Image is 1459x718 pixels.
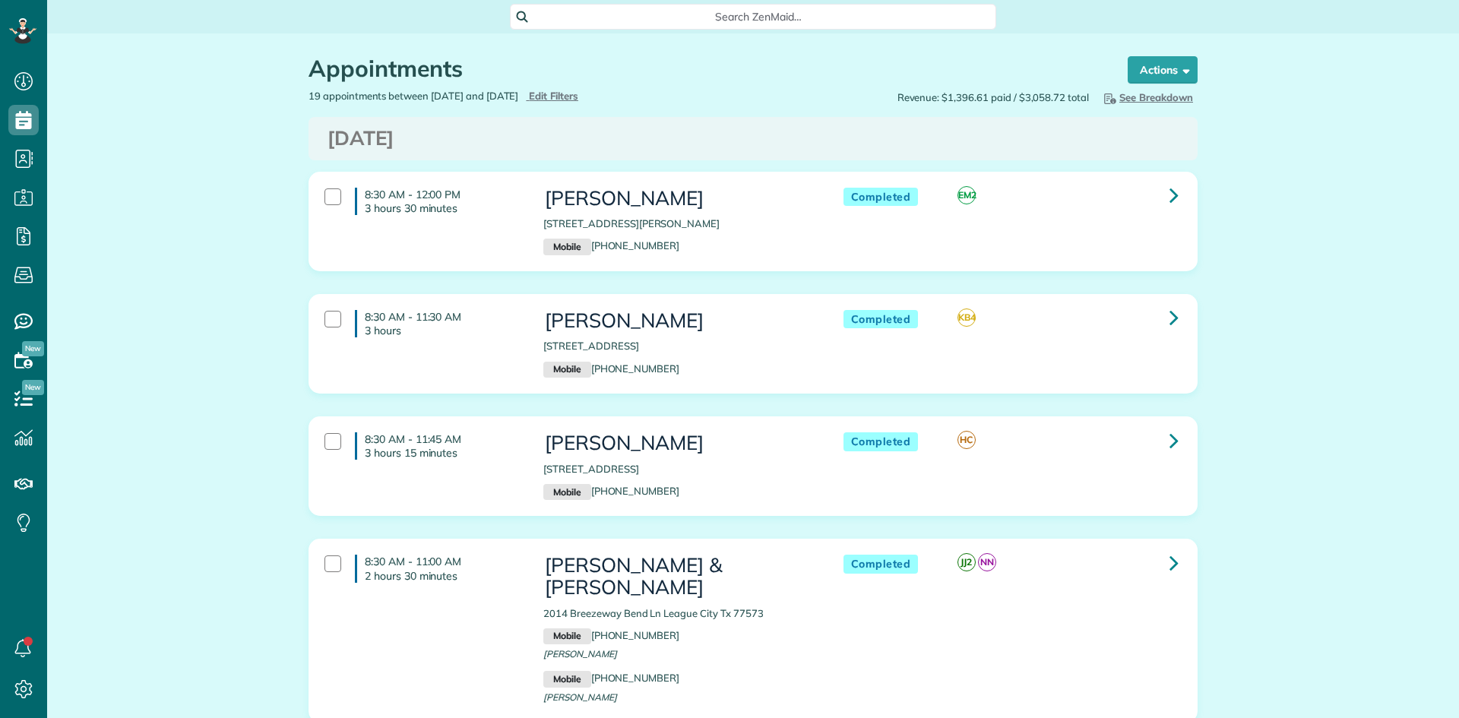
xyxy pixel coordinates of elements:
[543,339,812,353] p: [STREET_ADDRESS]
[543,672,679,684] a: Mobile[PHONE_NUMBER]
[957,186,976,204] span: EM2
[897,90,1089,105] span: Revenue: $1,396.61 paid / $3,058.72 total
[328,128,1179,150] h3: [DATE]
[843,188,919,207] span: Completed
[957,308,976,327] span: KB4
[957,553,976,571] span: JJ2
[543,239,679,251] a: Mobile[PHONE_NUMBER]
[529,90,578,102] span: Edit Filters
[543,555,812,598] h3: [PERSON_NAME] & [PERSON_NAME]
[843,555,919,574] span: Completed
[543,606,812,621] p: 2014 Breezeway Bend Ln League City Tx 77573
[309,56,1099,81] h1: Appointments
[543,648,617,659] span: [PERSON_NAME]
[543,188,812,210] h3: [PERSON_NAME]
[543,485,679,497] a: Mobile[PHONE_NUMBER]
[365,569,521,583] p: 2 hours 30 minutes
[543,628,590,645] small: Mobile
[355,555,521,582] h4: 8:30 AM - 11:00 AM
[297,89,753,103] div: 19 appointments between [DATE] and [DATE]
[843,310,919,329] span: Completed
[355,188,521,215] h4: 8:30 AM - 12:00 PM
[543,362,679,375] a: Mobile[PHONE_NUMBER]
[957,431,976,449] span: HC
[543,691,617,703] span: [PERSON_NAME]
[843,432,919,451] span: Completed
[543,671,590,688] small: Mobile
[543,310,812,332] h3: [PERSON_NAME]
[543,239,590,255] small: Mobile
[543,462,812,476] p: [STREET_ADDRESS]
[1097,89,1198,106] button: See Breakdown
[365,446,521,460] p: 3 hours 15 minutes
[978,553,996,571] span: NN
[365,324,521,337] p: 3 hours
[1128,56,1198,84] button: Actions
[543,629,679,641] a: Mobile[PHONE_NUMBER]
[355,432,521,460] h4: 8:30 AM - 11:45 AM
[543,217,812,231] p: [STREET_ADDRESS][PERSON_NAME]
[22,341,44,356] span: New
[355,310,521,337] h4: 8:30 AM - 11:30 AM
[543,432,812,454] h3: [PERSON_NAME]
[365,201,521,215] p: 3 hours 30 minutes
[22,380,44,395] span: New
[526,90,578,102] a: Edit Filters
[1101,91,1193,103] span: See Breakdown
[543,362,590,378] small: Mobile
[543,484,590,501] small: Mobile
